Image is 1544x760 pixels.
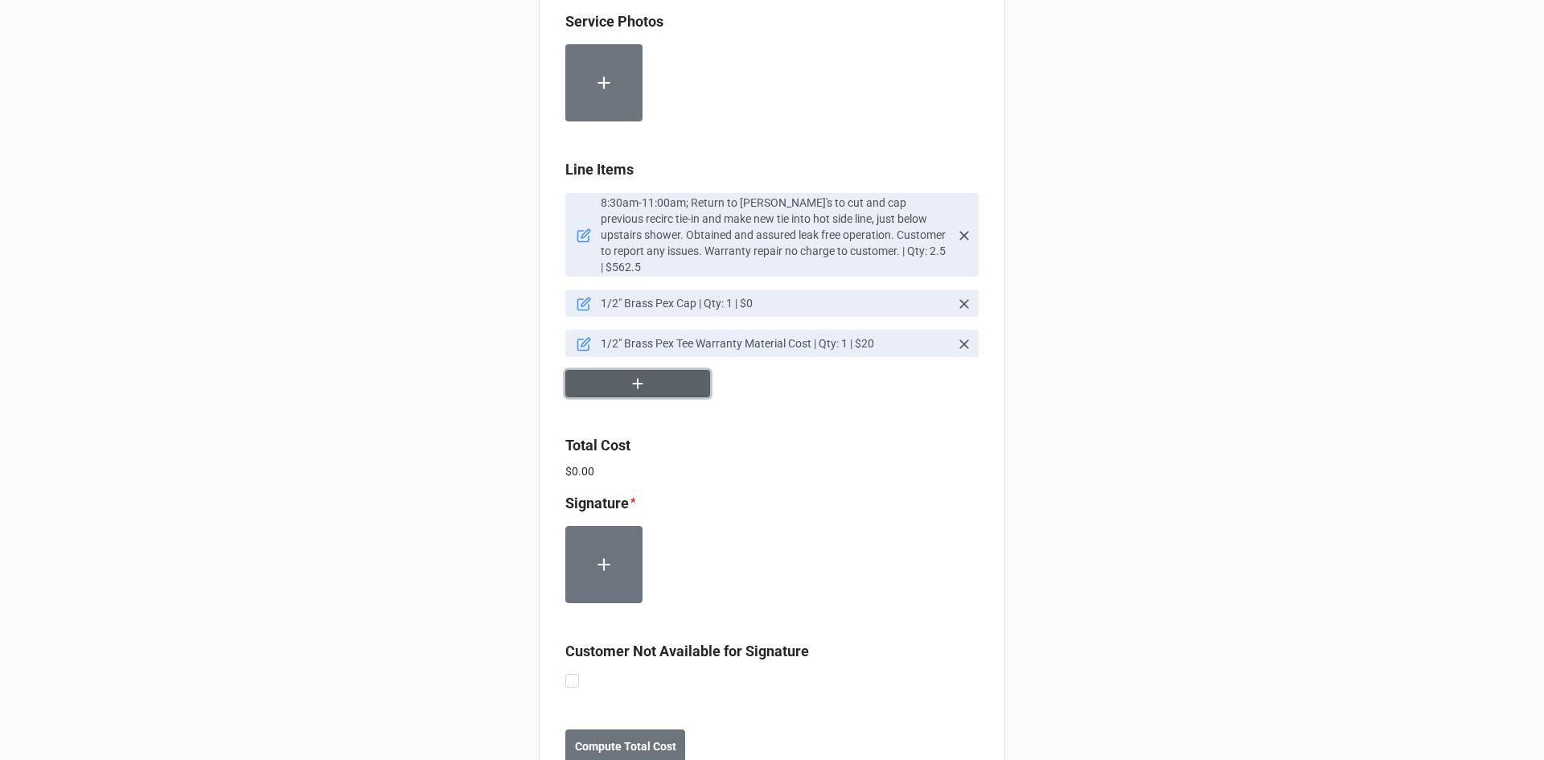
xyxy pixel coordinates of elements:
[601,295,950,311] p: 1/2" Brass Pex Cap | Qty: 1 | $0
[565,640,809,663] label: Customer Not Available for Signature
[565,10,663,33] label: Service Photos
[601,335,950,351] p: 1/2" Brass Pex Tee Warranty Material Cost | Qty: 1 | $20
[565,492,629,515] label: Signature
[565,437,630,454] b: Total Cost
[601,195,950,275] p: 8:30am-11:00am; Return to [PERSON_NAME]'s to cut and cap previous recirc tie-in and make new tie ...
[565,158,634,181] label: Line Items
[575,738,676,755] b: Compute Total Cost
[565,463,979,479] p: $0.00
